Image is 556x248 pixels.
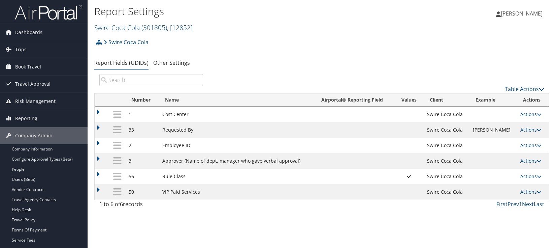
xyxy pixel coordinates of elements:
th: Example [469,93,517,107]
a: Actions [520,173,542,180]
input: Search [99,74,203,86]
img: airportal-logo.png [15,4,82,20]
td: Cost Center [159,107,315,122]
td: 56 [125,169,159,184]
span: Risk Management [15,93,56,110]
td: [PERSON_NAME] [469,122,517,138]
a: Last [534,200,544,208]
th: Client [424,93,469,107]
span: Book Travel [15,58,41,75]
th: Actions [517,93,549,107]
a: Actions [520,189,542,195]
span: , [ 12852 ] [167,23,193,32]
td: Employee ID [159,138,315,153]
span: Company Admin [15,127,53,144]
a: Swire Coca Cola [94,23,193,32]
th: Airportal&reg; Reporting Field [315,93,394,107]
a: Next [522,200,534,208]
td: 1 [125,107,159,122]
a: Actions [520,111,542,117]
td: Swire Coca Cola [424,107,469,122]
td: 50 [125,184,159,200]
span: [PERSON_NAME] [501,10,543,17]
a: Actions [520,158,542,164]
div: 1 to 6 of records [99,200,203,212]
td: Swire Coca Cola [424,184,469,200]
a: First [496,200,508,208]
td: Swire Coca Cola [424,138,469,153]
a: Swire Coca Cola [104,35,149,49]
span: ( 301805 ) [141,23,167,32]
a: Other Settings [153,59,190,66]
td: Swire Coca Cola [424,169,469,184]
span: Travel Approval [15,76,51,92]
h1: Report Settings [94,4,398,19]
a: 1 [519,200,522,208]
td: 3 [125,153,159,169]
span: Dashboards [15,24,42,41]
th: Values [394,93,424,107]
a: Prev [508,200,519,208]
td: 2 [125,138,159,153]
a: Report Fields (UDIDs) [94,59,149,66]
span: Trips [15,41,27,58]
td: Swire Coca Cola [424,122,469,138]
td: Requested By [159,122,315,138]
th: Number [125,93,159,107]
a: Actions [520,142,542,148]
td: Approver (Name of dept. manager who gave verbal approval) [159,153,315,169]
td: Rule Class [159,169,315,184]
td: VIP Paid Services [159,184,315,200]
th: : activate to sort column descending [109,93,125,107]
a: Actions [520,127,542,133]
td: 33 [125,122,159,138]
th: Name [159,93,315,107]
a: [PERSON_NAME] [496,3,549,24]
span: Reporting [15,110,37,127]
a: Table Actions [505,85,544,93]
td: Swire Coca Cola [424,153,469,169]
span: 6 [120,200,123,208]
